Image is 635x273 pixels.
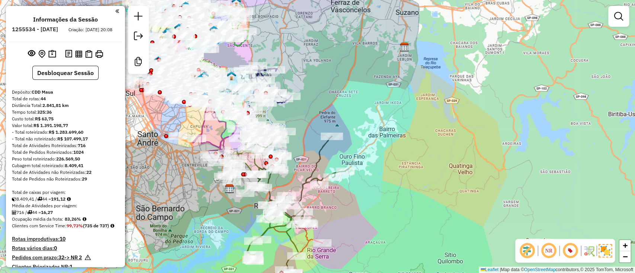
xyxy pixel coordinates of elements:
[227,71,236,81] img: 613 UDC Light WCL São Mateus ll
[12,142,119,149] div: Total de Atividades Roteirizadas:
[155,39,173,46] div: Atividade não roteirizada - MERCADO SUPREMO LTDA
[60,235,65,242] strong: 10
[154,66,172,74] div: Atividade não roteirizada - MERCADINHO NEVES SAP
[156,49,174,56] div: Atividade não roteirizada - LUIZ DA SILVA
[82,176,87,182] strong: 29
[83,217,86,221] em: Média calculada utilizando a maior ocupação (%Peso ou %Cubagem) de cada rota da sessão. Rotas cro...
[157,64,176,72] div: Atividade não roteirizada - BAR DO FABIANO
[583,245,595,257] img: Fluxo de ruas
[500,267,501,272] span: |
[65,26,115,33] div: Criação: [DATE] 20:08
[619,240,631,251] a: Zoom in
[83,223,109,228] strong: (735 de 737)
[12,102,119,109] div: Distância Total:
[209,25,219,35] img: 611 UDC Light WCL Cidade Líder
[12,149,119,156] div: Total de Pedidos Roteirizados:
[164,62,182,69] div: Atividade não roteirizada - EDNILSON ANTONIO GOM
[225,184,234,194] img: CDD Maua
[540,242,558,260] span: Ocultar NR
[32,89,53,95] strong: CDD Maua
[84,49,94,59] button: Visualizar Romaneio
[85,254,91,264] em: Há pedidos NR próximo a expirar
[12,129,119,136] div: - Total roteirizado:
[32,66,99,80] button: Desbloquear Sessão
[12,136,119,142] div: - Total não roteirizado:
[67,197,71,201] i: Meta Caixas/viagem: 171,40 Diferença: 19,72
[152,65,171,72] div: Atividade não roteirizada - TEONE JESUS NASCIMEN
[42,103,69,108] strong: 2.841,81 km
[12,189,119,196] div: Total de caixas por viagem:
[611,9,626,24] a: Exibir filtros
[400,42,409,52] img: CDD Suzano
[170,43,188,51] div: Atividade não roteirizada - Adriano Duraes Silva
[12,210,16,215] i: Total de Atividades
[12,196,119,202] div: 8.409,41 / 44 =
[159,63,178,70] div: Atividade não roteirizada - RC MANIA COM.VAREJIS
[199,71,209,81] img: Teste centro de gravidade
[33,16,98,23] h4: Informações da Sessão
[74,49,84,59] button: Visualizar relatório de Roteirização
[94,49,105,59] button: Imprimir Rotas
[41,209,53,215] strong: 16,27
[200,92,209,102] img: 616 UDC Light WCL São Mateus
[161,56,180,63] div: Atividade não roteirizada - COMERCIO DE BEBIDAS
[479,267,635,273] div: Map data © contributors,© 2025 TomTom, Microsoft
[524,267,556,272] a: OpenStreetMap
[131,29,146,45] a: Exportar sessão
[163,28,173,38] img: 608 UDC Full Vila Formosa (antiga 2)
[623,252,628,261] span: −
[86,169,92,175] strong: 22
[115,7,119,15] a: Clique aqui para minimizar o painel
[12,116,119,122] div: Custo total:
[158,44,176,51] div: Atividade não roteirizada - SUPERMERCADO PAM LTD
[12,89,119,95] div: Depósito:
[159,56,177,64] div: Atividade não roteirizada - ENIO EDUARDO REIS
[12,162,119,169] div: Cubagem total roteirizado:
[49,129,83,135] strong: R$ 1.283.699,60
[12,254,82,261] h4: Pedidos com prazo:
[12,26,58,33] h6: 1255534 - [DATE]
[131,54,146,71] a: Criar modelo
[33,123,68,128] strong: R$ 1.391.198,77
[70,263,73,270] strong: 1
[64,254,82,261] strong: -> NR 2
[54,245,57,251] strong: 0
[26,48,37,60] button: Exibir sessão original
[12,169,119,176] div: Total de Atividades não Roteirizadas:
[269,149,279,159] img: 609 UDC Light WCL Jardim Zaíra
[57,136,88,142] strong: R$ 107.499,17
[12,95,119,102] div: Total de rotas:
[163,68,182,75] div: Atividade não roteirizada - BAR DO LITA
[12,109,119,116] div: Tempo total:
[561,242,579,260] span: Exibir número da rota
[37,197,42,201] i: Total de rotas
[35,116,54,121] strong: R$ 63,75
[162,28,171,38] img: 608 UDC Full Vila Formosa
[64,48,74,60] button: Logs desbloquear sessão
[623,241,628,250] span: +
[481,267,498,272] a: Leaflet
[47,48,58,60] button: Painel de Sugestão
[619,251,631,262] a: Zoom out
[153,70,171,77] div: Atividade não roteirizada - LANCHONETE DA CRIS LTDA
[58,254,64,261] strong: 32
[12,122,119,129] div: Valor total:
[12,197,16,201] i: Cubagem total roteirizado
[73,149,84,155] strong: 1024
[12,223,67,228] span: Clientes com Service Time:
[67,223,83,228] strong: 99,73%
[518,242,536,260] span: Exibir deslocamento
[131,9,146,26] a: Nova sessão e pesquisa
[174,23,184,33] img: 615 UDC Light WCL Jardim Brasília
[65,163,83,168] strong: 8.409,41
[195,74,205,84] img: 612 UDC Light WCL Jardim Tietê
[12,264,119,270] h4: Clientes Priorizados NR:
[37,109,52,115] strong: 325:36
[41,96,46,101] strong: 44
[110,224,114,228] em: Rotas cross docking consideradas
[65,216,81,222] strong: 83,26%
[12,245,119,251] h4: Rotas vários dias:
[154,56,163,65] img: DS Teste
[37,48,47,60] button: Centralizar mapa no depósito ou ponto de apoio
[599,244,612,257] img: Exibir/Ocultar setores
